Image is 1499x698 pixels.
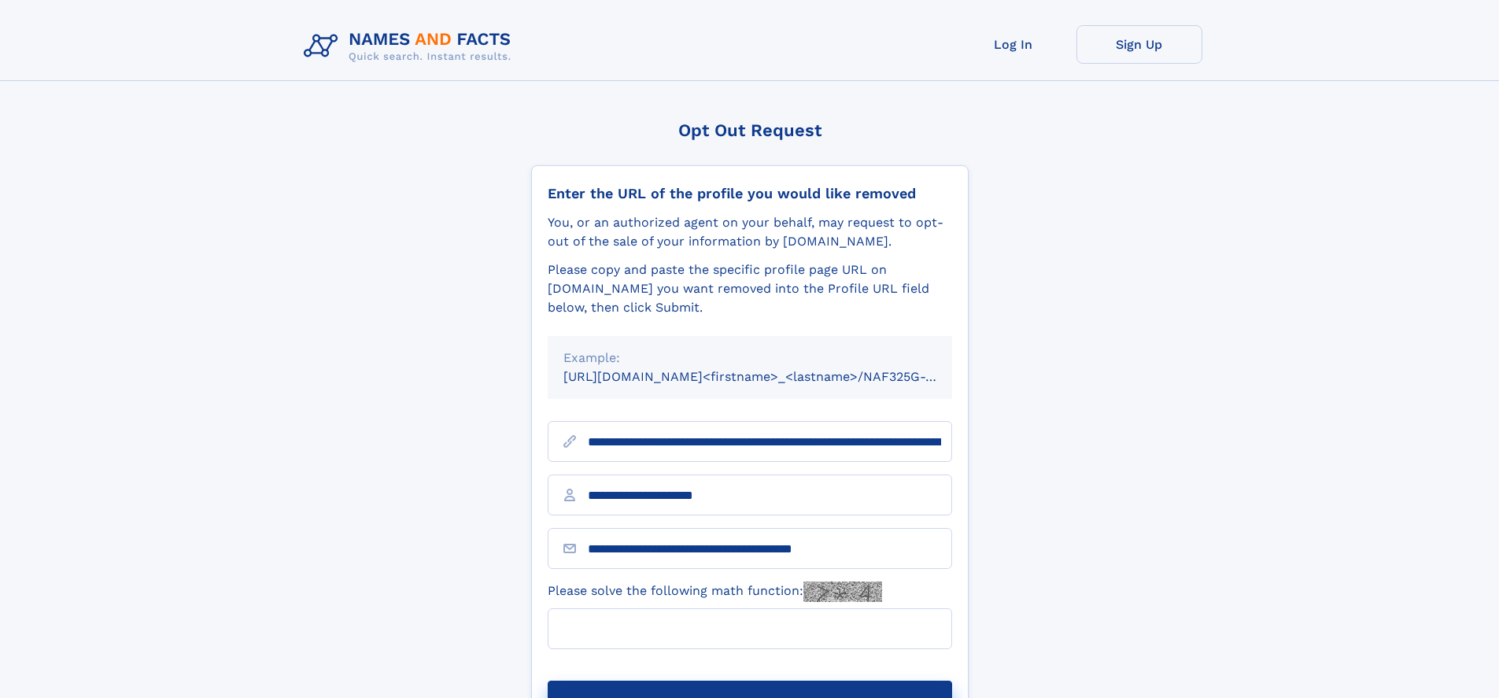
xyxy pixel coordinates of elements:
label: Please solve the following math function: [548,582,882,602]
div: Please copy and paste the specific profile page URL on [DOMAIN_NAME] you want removed into the Pr... [548,260,952,317]
div: You, or an authorized agent on your behalf, may request to opt-out of the sale of your informatio... [548,213,952,251]
div: Enter the URL of the profile you would like removed [548,185,952,202]
img: Logo Names and Facts [297,25,524,68]
div: Example: [563,349,936,367]
a: Sign Up [1076,25,1202,64]
a: Log In [951,25,1076,64]
div: Opt Out Request [531,120,969,140]
small: [URL][DOMAIN_NAME]<firstname>_<lastname>/NAF325G-xxxxxxxx [563,369,982,384]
